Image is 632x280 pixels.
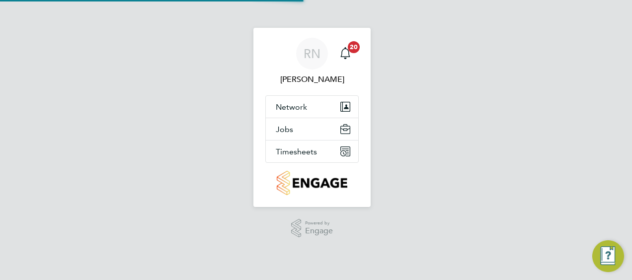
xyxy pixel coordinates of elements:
button: Jobs [266,118,358,140]
span: Engage [305,227,333,235]
span: 20 [348,41,360,53]
a: Powered byEngage [291,219,333,238]
button: Timesheets [266,140,358,162]
span: Powered by [305,219,333,227]
span: Jobs [276,125,293,134]
a: Go to home page [265,171,359,195]
span: Network [276,102,307,112]
button: Network [266,96,358,118]
span: Rob Neville [265,73,359,85]
span: RN [304,47,320,60]
img: countryside-properties-logo-retina.png [277,171,347,195]
a: 20 [335,38,355,70]
button: Engage Resource Center [592,240,624,272]
span: Timesheets [276,147,317,156]
a: RN[PERSON_NAME] [265,38,359,85]
nav: Main navigation [253,28,371,207]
